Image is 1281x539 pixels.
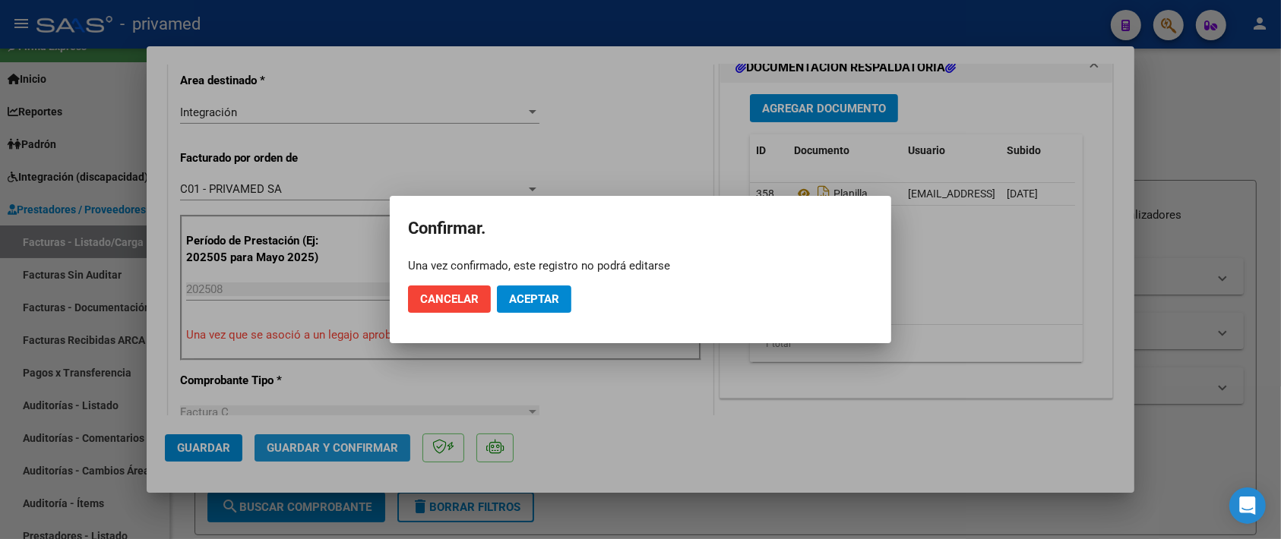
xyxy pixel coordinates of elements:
div: Una vez confirmado, este registro no podrá editarse [408,258,873,273]
span: Cancelar [420,292,479,306]
button: Aceptar [497,285,571,313]
div: Open Intercom Messenger [1229,487,1266,524]
span: Aceptar [509,292,559,306]
button: Cancelar [408,285,491,313]
h2: Confirmar. [408,214,873,243]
